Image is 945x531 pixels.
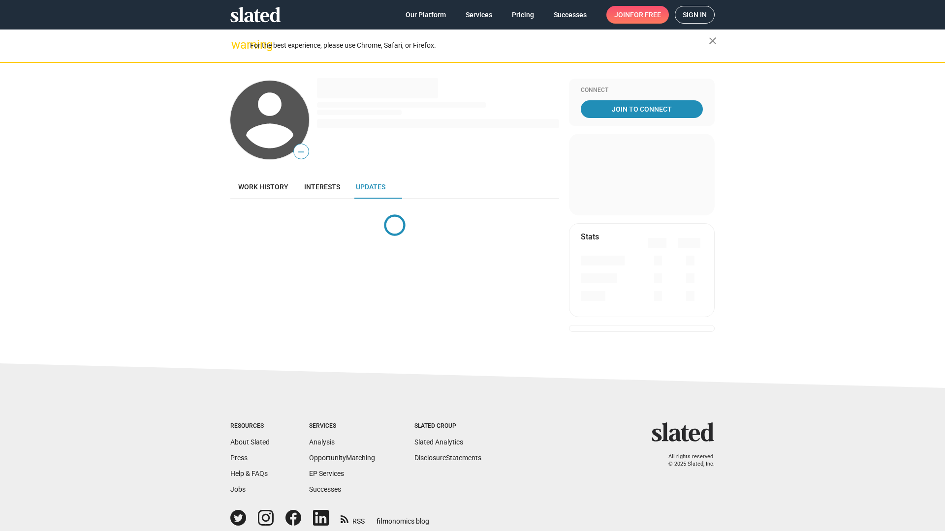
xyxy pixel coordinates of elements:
a: Services [458,6,500,24]
a: Updates [348,175,393,199]
div: Resources [230,422,270,430]
a: OpportunityMatching [309,454,375,462]
p: All rights reserved. © 2025 Slated, Inc. [658,453,715,468]
div: Services [309,422,375,430]
span: Pricing [512,6,534,24]
span: for free [630,6,661,24]
a: Slated Analytics [414,438,463,446]
mat-icon: close [707,35,719,47]
span: Join To Connect [583,100,701,118]
a: filmonomics blog [377,509,429,526]
span: Work history [238,183,288,191]
a: Sign in [675,6,715,24]
div: For the best experience, please use Chrome, Safari, or Firefox. [250,39,709,52]
a: RSS [341,511,365,526]
a: Successes [546,6,595,24]
a: Work history [230,175,296,199]
a: Join To Connect [581,100,703,118]
span: Successes [554,6,587,24]
span: Sign in [683,6,707,23]
span: film [377,517,388,525]
div: Slated Group [414,422,481,430]
a: Pricing [504,6,542,24]
span: — [294,146,309,158]
span: Interests [304,183,340,191]
a: Successes [309,485,341,493]
a: Joinfor free [606,6,669,24]
a: EP Services [309,470,344,477]
a: Press [230,454,248,462]
a: Interests [296,175,348,199]
a: Help & FAQs [230,470,268,477]
span: Our Platform [406,6,446,24]
mat-card-title: Stats [581,232,599,242]
span: Updates [356,183,385,191]
a: Analysis [309,438,335,446]
div: Connect [581,87,703,94]
a: Our Platform [398,6,454,24]
span: Services [466,6,492,24]
a: DisclosureStatements [414,454,481,462]
a: Jobs [230,485,246,493]
mat-icon: warning [231,39,243,51]
a: About Slated [230,438,270,446]
span: Join [614,6,661,24]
